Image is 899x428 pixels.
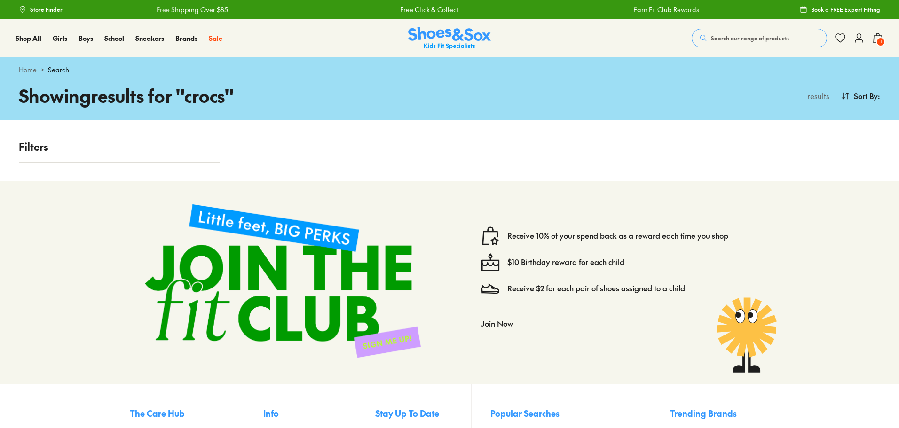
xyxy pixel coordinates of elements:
[408,27,491,50] a: Shoes & Sox
[800,1,880,18] a: Book a FREE Expert Fitting
[670,403,769,424] button: Trending Brands
[507,257,624,267] a: $10 Birthday reward for each child
[263,403,356,424] button: Info
[135,33,164,43] a: Sneakers
[811,5,880,14] span: Book a FREE Expert Fitting
[104,33,124,43] a: School
[209,33,222,43] a: Sale
[375,403,471,424] button: Stay Up To Date
[19,65,37,75] a: Home
[79,33,93,43] a: Boys
[876,37,885,47] span: 1
[878,90,880,101] span: :
[16,33,41,43] a: Shop All
[19,139,220,155] p: Filters
[19,82,449,109] h1: Showing results for " crocs "
[507,231,728,241] a: Receive 10% of your spend back as a reward each time you shop
[130,407,185,420] span: The Care Hub
[490,407,560,420] span: Popular Searches
[130,403,244,424] button: The Care Hub
[130,189,436,373] img: sign-up-footer.png
[692,29,827,47] button: Search our range of products
[19,65,880,75] div: >
[490,403,651,424] button: Popular Searches
[53,33,67,43] a: Girls
[375,407,439,420] span: Stay Up To Date
[481,313,513,334] button: Join Now
[400,5,458,15] a: Free Click & Collect
[156,5,228,15] a: Free Shipping Over $85
[263,407,279,420] span: Info
[633,5,699,15] a: Earn Fit Club Rewards
[507,283,685,294] a: Receive $2 for each pair of shoes assigned to a child
[481,279,500,298] img: Vector_3098.svg
[175,33,197,43] a: Brands
[804,90,829,101] p: results
[711,34,789,42] span: Search our range of products
[481,226,500,245] img: vector1.svg
[481,253,500,272] img: cake--candle-birthday-event-special-sweet-cake-bake.svg
[872,28,883,48] button: 1
[841,86,880,106] button: Sort By:
[854,90,878,101] span: Sort By
[48,65,69,75] span: Search
[19,1,63,18] a: Store Finder
[408,27,491,50] img: SNS_Logo_Responsive.svg
[30,5,63,14] span: Store Finder
[670,407,737,420] span: Trending Brands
